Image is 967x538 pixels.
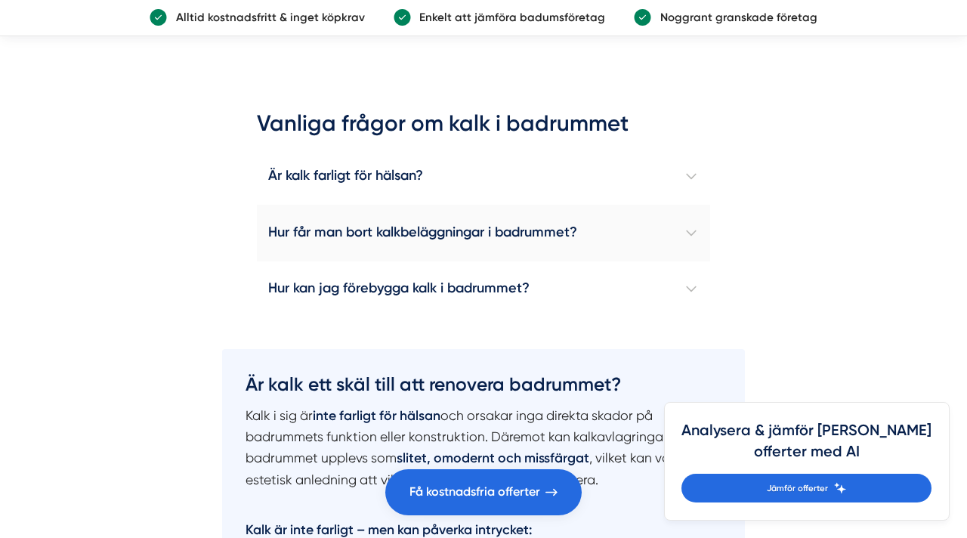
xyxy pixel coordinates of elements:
strong: inte farligt för hälsan [313,407,440,423]
p: Kalk i sig är och orsakar inga direkta skador på badrummets funktion eller konstruktion. Däremot ... [246,405,722,512]
p: Enkelt att jämföra badumsföretag [411,8,605,26]
strong: Kalk är inte farligt – men kan påverka intrycket: [246,521,532,537]
span: Få kostnadsfria offerter [409,482,540,502]
a: Få kostnadsfria offerter [385,469,582,515]
p: Noggrant granskade företag [651,8,817,26]
strong: slitet, omodernt och missfärgat [397,450,589,465]
h4: Analysera & jämför [PERSON_NAME] offerter med AI [681,420,931,474]
a: Jämför offerter [681,474,931,502]
span: Jämför offerter [767,481,828,495]
h3: Är kalk ett skäl till att renovera badrummet? [246,372,722,405]
p: Alltid kostnadsfritt & inget köpkrav [167,8,364,26]
h2: Vanliga frågor om kalk i badrummet [257,108,710,148]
